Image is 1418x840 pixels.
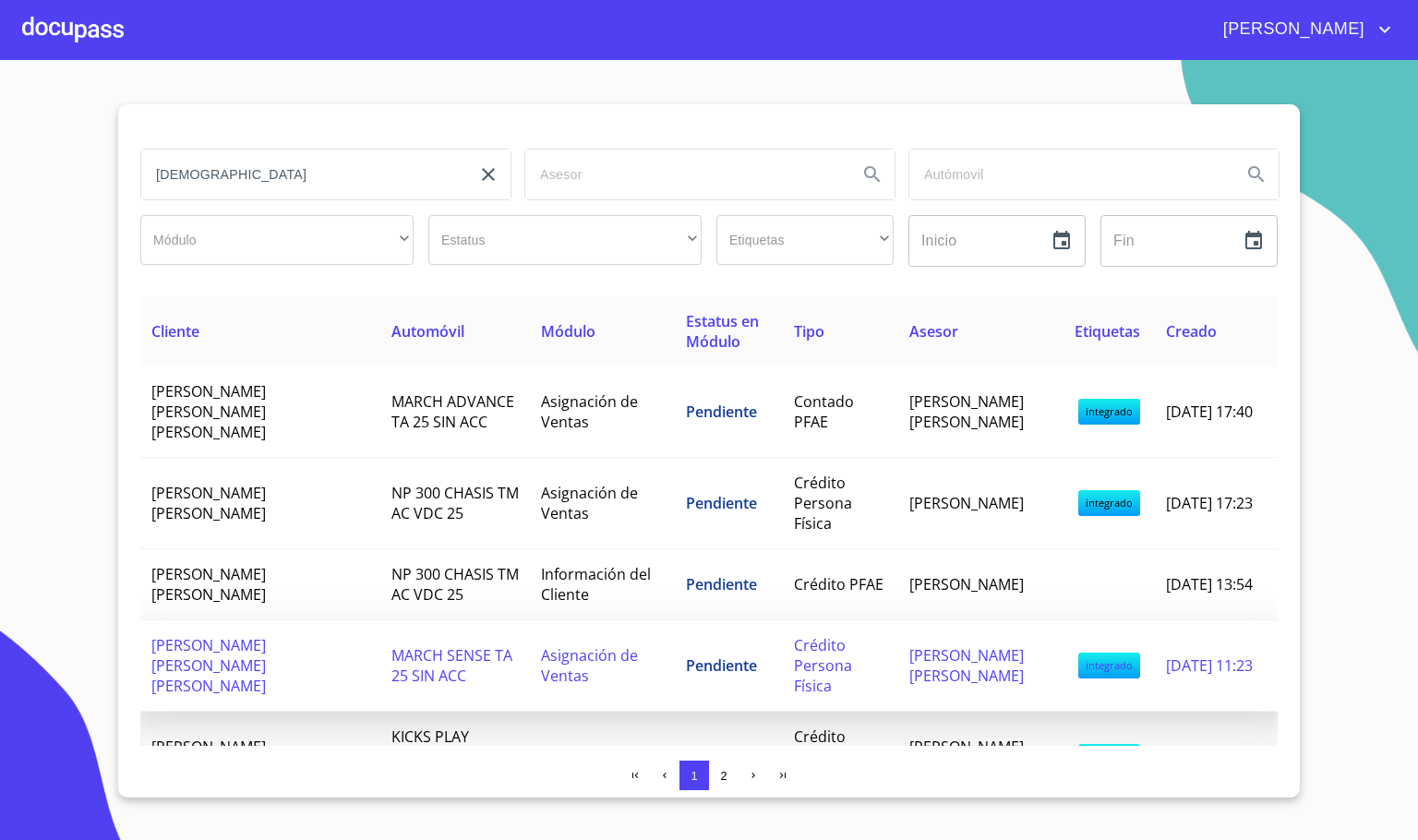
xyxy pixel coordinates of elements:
span: Pendiente [686,655,757,676]
span: [DATE] 13:54 [1166,574,1253,594]
span: [PERSON_NAME] [909,493,1024,513]
span: Etiquetas [1075,321,1140,342]
span: integrado [1078,490,1140,516]
button: 1 [679,761,709,790]
span: Creado [1166,321,1217,342]
span: integrado [1078,744,1140,770]
button: account of current user [1209,15,1396,44]
span: Asignación de Ventas [541,483,638,523]
span: Pendiente [686,574,757,594]
span: 1 [691,769,697,783]
input: search [909,150,1227,199]
span: [PERSON_NAME] [PERSON_NAME] [909,645,1024,686]
button: 2 [709,761,739,790]
span: Crédito PFAE [794,574,883,594]
span: [PERSON_NAME] [PERSON_NAME] [151,483,266,523]
span: [PERSON_NAME] [PERSON_NAME] [PERSON_NAME] [151,635,266,696]
span: Pendiente [686,493,757,513]
span: [PERSON_NAME] [909,574,1024,594]
span: Asignación de Ventas [541,391,638,432]
div: ​ [140,215,414,265]
span: Crédito Persona Física [794,726,852,787]
span: KICKS PLAY ADVANCE 1 6 LTS CVT 25 KIT [391,726,511,787]
span: [PERSON_NAME] [PERSON_NAME] [PERSON_NAME] [151,381,266,442]
button: Search [850,152,895,197]
span: [PERSON_NAME] [1209,15,1374,44]
span: Contado PFAE [794,391,854,432]
span: [PERSON_NAME] [PERSON_NAME] [151,564,266,605]
span: [PERSON_NAME] [PERSON_NAME] [909,737,1024,777]
span: [DATE] 17:23 [1166,493,1253,513]
span: NP 300 CHASIS TM AC VDC 25 [391,564,519,605]
span: integrado [1078,653,1140,678]
span: Cliente [151,321,199,342]
div: ​ [428,215,702,265]
span: [PERSON_NAME] [PERSON_NAME] [909,391,1024,432]
span: Crédito Persona Física [794,473,852,534]
span: Estatus en Módulo [686,311,759,352]
span: MARCH SENSE TA 25 SIN ACC [391,645,512,686]
span: [DATE] 17:40 [1166,402,1253,422]
span: [PERSON_NAME] [PERSON_NAME] [151,737,266,777]
div: ​ [716,215,894,265]
span: 2 [720,769,727,783]
span: [DATE] 11:23 [1166,655,1253,676]
span: NP 300 CHASIS TM AC VDC 25 [391,483,519,523]
span: Pendiente [686,402,757,422]
span: Automóvil [391,321,464,342]
span: MARCH ADVANCE TA 25 SIN ACC [391,391,514,432]
button: clear input [466,152,511,197]
button: Search [1234,152,1279,197]
span: Asignación de Ventas [541,645,638,686]
span: Información del Cliente [541,564,651,605]
span: Tipo [794,321,824,342]
span: Asesor [909,321,958,342]
span: integrado [1078,399,1140,425]
input: search [525,150,843,199]
input: search [141,150,459,199]
span: Módulo [541,321,595,342]
span: Crédito Persona Física [794,635,852,696]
